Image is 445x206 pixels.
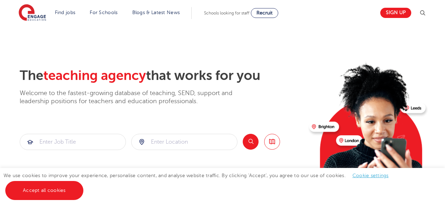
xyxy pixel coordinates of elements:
a: Find jobs [55,10,76,15]
a: Recruit [251,8,278,18]
a: Accept all cookies [5,181,83,200]
p: Welcome to the fastest-growing database of teaching, SEND, support and leadership positions for t... [20,89,252,106]
a: Cookie settings [352,173,389,178]
div: Submit [131,134,237,150]
a: For Schools [90,10,117,15]
span: We use cookies to improve your experience, personalise content, and analyse website traffic. By c... [4,173,396,193]
img: Engage Education [19,4,46,22]
a: Sign up [380,8,411,18]
input: Submit [20,134,126,150]
div: Submit [20,134,126,150]
input: Submit [132,134,237,150]
h2: The that works for you [20,68,304,84]
a: Blogs & Latest News [132,10,180,15]
button: Search [243,134,259,150]
span: teaching agency [43,68,146,83]
span: Recruit [256,10,273,15]
span: Schools looking for staff [204,11,249,15]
